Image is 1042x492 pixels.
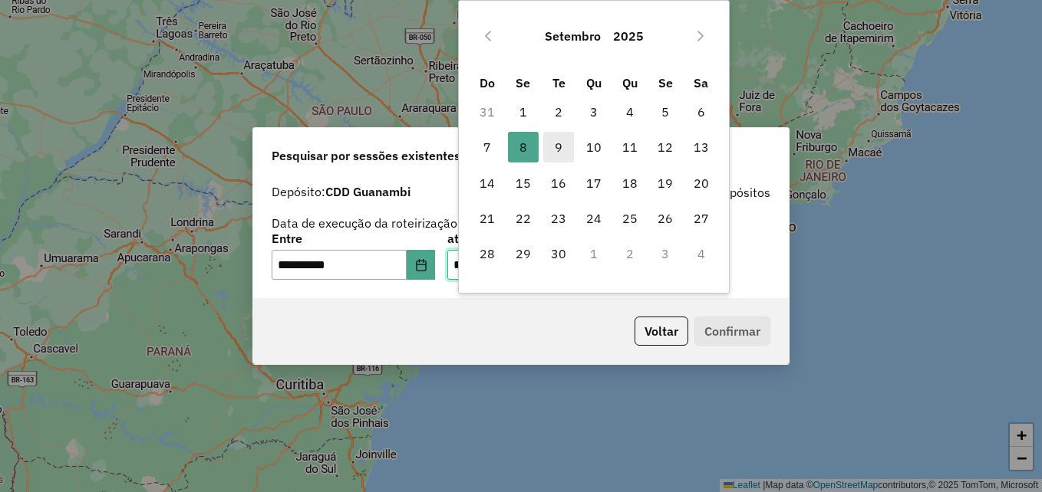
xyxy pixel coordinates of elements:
td: 31 [470,94,505,130]
td: 12 [648,130,683,165]
td: 13 [683,130,718,165]
span: 21 [472,203,503,234]
span: 8 [508,132,539,162]
span: 22 [508,203,539,234]
td: 29 [506,236,541,271]
td: 27 [683,201,718,236]
td: 10 [576,130,612,165]
td: 4 [612,94,648,130]
label: Data de execução da roteirização: [272,214,461,232]
span: 29 [508,238,539,269]
button: Previous Month [476,24,500,48]
button: Choose Month [539,18,607,54]
span: 14 [472,168,503,198]
span: 2 [543,97,574,127]
span: 5 [650,97,681,127]
span: 11 [615,132,645,162]
td: 24 [576,201,612,236]
span: Se [516,75,530,90]
span: 17 [579,168,609,198]
span: Qu [622,75,638,90]
td: 30 [541,236,576,271]
span: 4 [615,97,645,127]
td: 3 [648,236,683,271]
label: até [447,229,611,248]
span: 26 [650,203,681,234]
td: 5 [648,94,683,130]
span: 10 [579,132,609,162]
td: 2 [612,236,648,271]
span: 28 [472,238,503,269]
td: 1 [576,236,612,271]
span: 18 [615,168,645,198]
td: 19 [648,166,683,201]
span: Pesquisar por sessões existentes [272,146,460,165]
td: 7 [470,130,505,165]
span: 3 [579,97,609,127]
td: 8 [506,130,541,165]
span: 16 [543,168,574,198]
td: 1 [506,94,541,130]
button: Voltar [635,317,688,346]
span: 20 [686,168,717,198]
span: 24 [579,203,609,234]
td: 21 [470,201,505,236]
label: Entre [272,229,435,248]
span: Sa [694,75,708,90]
td: 14 [470,166,505,201]
td: 16 [541,166,576,201]
td: 25 [612,201,648,236]
td: 20 [683,166,718,201]
span: 15 [508,168,539,198]
td: 26 [648,201,683,236]
strong: CDD Guanambi [325,184,411,199]
span: 27 [686,203,717,234]
span: Se [658,75,673,90]
td: 11 [612,130,648,165]
td: 22 [506,201,541,236]
button: Choose Date [407,250,436,280]
td: 28 [470,236,505,271]
span: 7 [472,132,503,162]
button: Choose Year [607,18,650,54]
span: Qu [586,75,602,90]
td: 6 [683,94,718,130]
td: 18 [612,166,648,201]
span: 12 [650,132,681,162]
span: Do [480,75,495,90]
span: 25 [615,203,645,234]
td: 9 [541,130,576,165]
span: 30 [543,238,574,269]
span: 6 [686,97,717,127]
td: 15 [506,166,541,201]
span: 19 [650,168,681,198]
td: 23 [541,201,576,236]
td: 17 [576,166,612,201]
span: 1 [508,97,539,127]
button: Next Month [688,24,713,48]
td: 4 [683,236,718,271]
span: 9 [543,132,574,162]
span: Te [552,75,566,90]
label: Depósito: [272,182,411,201]
span: 23 [543,203,574,234]
td: 3 [576,94,612,130]
td: 2 [541,94,576,130]
span: 13 [686,132,717,162]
